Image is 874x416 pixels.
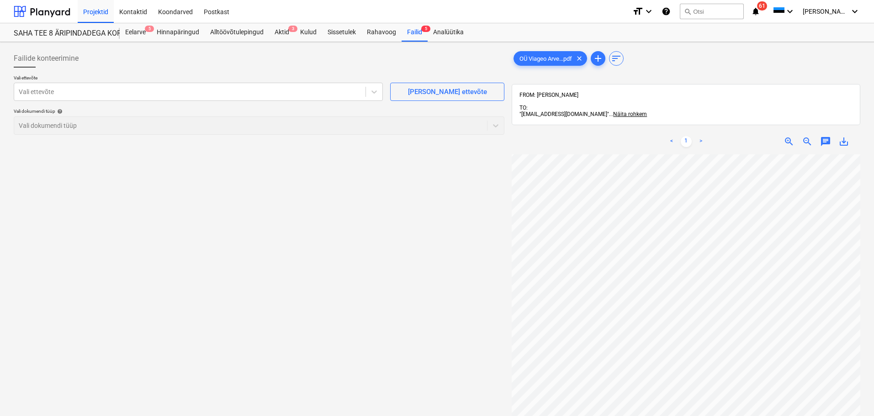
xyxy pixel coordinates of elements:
a: Aktid3 [269,23,295,42]
a: Previous page [666,136,677,147]
span: save_alt [838,136,849,147]
span: clear [574,53,585,64]
button: Otsi [680,4,744,19]
span: 3 [288,26,297,32]
span: 5 [421,26,430,32]
span: ... [609,111,647,117]
a: Rahavoog [361,23,402,42]
div: SAHA TEE 8 ÄRIPINDADEGA KORTERMAJA [14,29,109,38]
span: search [684,8,691,15]
div: OÜ Viageo Arve...pdf [514,51,587,66]
a: Page 1 is your current page [681,136,692,147]
div: Eelarve [120,23,151,42]
span: "[EMAIL_ADDRESS][DOMAIN_NAME]" [519,111,609,117]
div: Aktid [269,23,295,42]
button: [PERSON_NAME] ettevõte [390,83,504,101]
a: Next page [695,136,706,147]
a: Sissetulek [322,23,361,42]
p: Vali ettevõte [14,75,383,83]
i: Abikeskus [662,6,671,17]
i: keyboard_arrow_down [643,6,654,17]
span: [PERSON_NAME] [803,8,848,15]
span: Failide konteerimine [14,53,79,64]
span: chat [820,136,831,147]
span: zoom_out [802,136,813,147]
i: keyboard_arrow_down [849,6,860,17]
a: Eelarve5 [120,23,151,42]
div: Vestlusvidin [828,372,874,416]
i: keyboard_arrow_down [784,6,795,17]
span: help [55,109,63,114]
span: OÜ Viageo Arve...pdf [514,55,577,62]
a: Alltöövõtulepingud [205,23,269,42]
span: Näita rohkem [613,111,647,117]
i: notifications [751,6,760,17]
i: format_size [632,6,643,17]
span: sort [611,53,622,64]
iframe: Chat Widget [828,372,874,416]
div: [PERSON_NAME] ettevõte [408,86,487,98]
a: Failid5 [402,23,428,42]
span: add [593,53,604,64]
span: zoom_in [784,136,795,147]
span: TO: [519,105,528,111]
a: Kulud [295,23,322,42]
div: Vali dokumendi tüüp [14,108,504,114]
span: 61 [757,1,767,11]
a: Hinnapäringud [151,23,205,42]
span: 5 [145,26,154,32]
div: Failid [402,23,428,42]
a: Analüütika [428,23,469,42]
span: FROM: [PERSON_NAME] [519,92,578,98]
